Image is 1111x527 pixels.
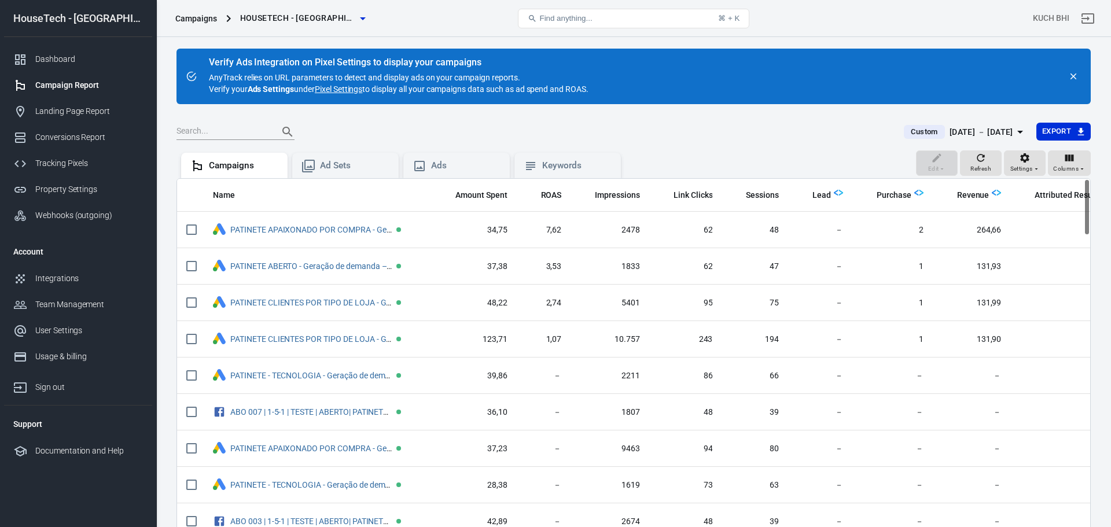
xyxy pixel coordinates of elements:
[35,445,143,457] div: Documentation and Help
[658,334,713,345] span: 243
[812,190,831,201] span: Lead
[862,370,924,382] span: －
[35,131,143,143] div: Conversions Report
[35,105,143,117] div: Landing Page Report
[658,297,713,309] span: 95
[674,190,713,201] span: Link Clicks
[440,407,507,418] span: 36,10
[731,224,779,236] span: 48
[396,519,401,524] span: Active
[526,443,562,455] span: －
[230,480,436,489] a: PATINETE - TECNOLOGIA - Geração de demanda – [DATE]
[1035,188,1101,202] span: The total conversions attributed according to your ad network (Facebook, Google, etc.)
[440,224,507,236] span: 34,75
[731,297,779,309] span: 75
[731,334,779,345] span: 194
[862,480,924,491] span: －
[1020,261,1101,272] span: 1
[4,13,152,24] div: HouseTech - [GEOGRAPHIC_DATA]
[580,224,640,236] span: 2478
[1074,5,1102,32] a: Sign out
[431,160,501,172] div: Ads
[595,188,640,202] span: The number of times your ads were on screen.
[862,443,924,455] span: －
[942,480,1002,491] span: －
[526,297,562,309] span: 2,74
[1020,370,1101,382] span: －
[396,373,401,378] span: Active
[834,188,843,197] img: Logo
[1020,297,1101,309] span: 1
[1020,407,1101,418] span: －
[4,98,152,124] a: Landing Page Report
[396,482,401,487] span: Active
[440,443,507,455] span: 37,23
[580,370,640,382] span: 2211
[440,261,507,272] span: 37,38
[1020,334,1101,345] span: －
[396,300,401,305] span: Active
[746,190,779,201] span: Sessions
[230,517,394,525] span: ABO 003 | 1-5-1 | TESTE | ABERTO| PATINETE 3 | 26/08
[230,298,394,307] span: PATINETE CLIENTES POR TIPO DE LOJA - Geração de demanda – 2025-08-23
[797,334,843,345] span: －
[213,296,226,309] div: Google Ads
[315,83,362,95] a: Pixel Settings
[209,160,278,172] div: Campaigns
[4,370,152,400] a: Sign out
[1048,150,1091,176] button: Columns
[35,298,143,311] div: Team Management
[580,188,640,202] span: The number of times your ads were on screen.
[797,407,843,418] span: －
[526,261,562,272] span: 3,53
[580,297,640,309] span: 5401
[248,84,295,94] strong: Ads Settings
[731,407,779,418] span: 39
[455,190,507,201] span: Amount Spent
[230,225,485,234] a: PATINETE APAIXONADO POR COMPRA - Geração de demanda – [DATE]
[236,8,370,29] button: HouseTech - [GEOGRAPHIC_DATA]
[1020,443,1101,455] span: －
[440,480,507,491] span: 28,38
[213,260,226,273] div: Google Ads
[35,272,143,285] div: Integrations
[797,370,843,382] span: －
[230,371,447,380] a: PATINETE - TECNOLOGIA - Geração de demanda – [DATE] #2
[950,125,1013,139] div: [DATE] － [DATE]
[658,370,713,382] span: 86
[35,157,143,169] div: Tracking Pixels
[957,188,989,202] span: Total revenue calculated by AnyTrack.
[797,480,843,491] span: －
[230,407,421,417] a: ABO 007 | 1-5-1 | TESTE | ABERTO| PATINETE 7 | 26/08
[396,227,401,232] span: Active
[4,46,152,72] a: Dashboard
[658,188,713,202] span: The number of clicks on links within the ad that led to advertiser-specified destinations
[970,164,991,174] span: Refresh
[209,57,588,68] div: Verify Ads Integration on Pixel Settings to display your campaigns
[731,261,779,272] span: 47
[580,480,640,491] span: 1619
[1053,164,1079,174] span: Columns
[396,337,401,341] span: Active
[539,14,592,23] span: Find anything...
[914,188,924,197] img: Logo
[230,371,394,379] span: PATINETE - TECNOLOGIA - Geração de demanda – 2025-08-28 #2
[35,325,143,337] div: User Settings
[35,79,143,91] div: Campaign Report
[1020,224,1101,236] span: 2
[542,160,612,172] div: Keywords
[942,224,1002,236] span: 264,66
[35,351,143,363] div: Usage & billing
[4,344,152,370] a: Usage & billing
[658,224,713,236] span: 62
[455,188,507,202] span: The estimated total amount of money you've spent on your campaign, ad set or ad during its schedule.
[1033,12,1069,24] div: Account id: fwZaDOHT
[526,224,562,236] span: 7,62
[797,443,843,455] span: －
[580,261,640,272] span: 1833
[396,410,401,414] span: Active
[4,238,152,266] li: Account
[658,261,713,272] span: 62
[526,480,562,491] span: －
[4,72,152,98] a: Campaign Report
